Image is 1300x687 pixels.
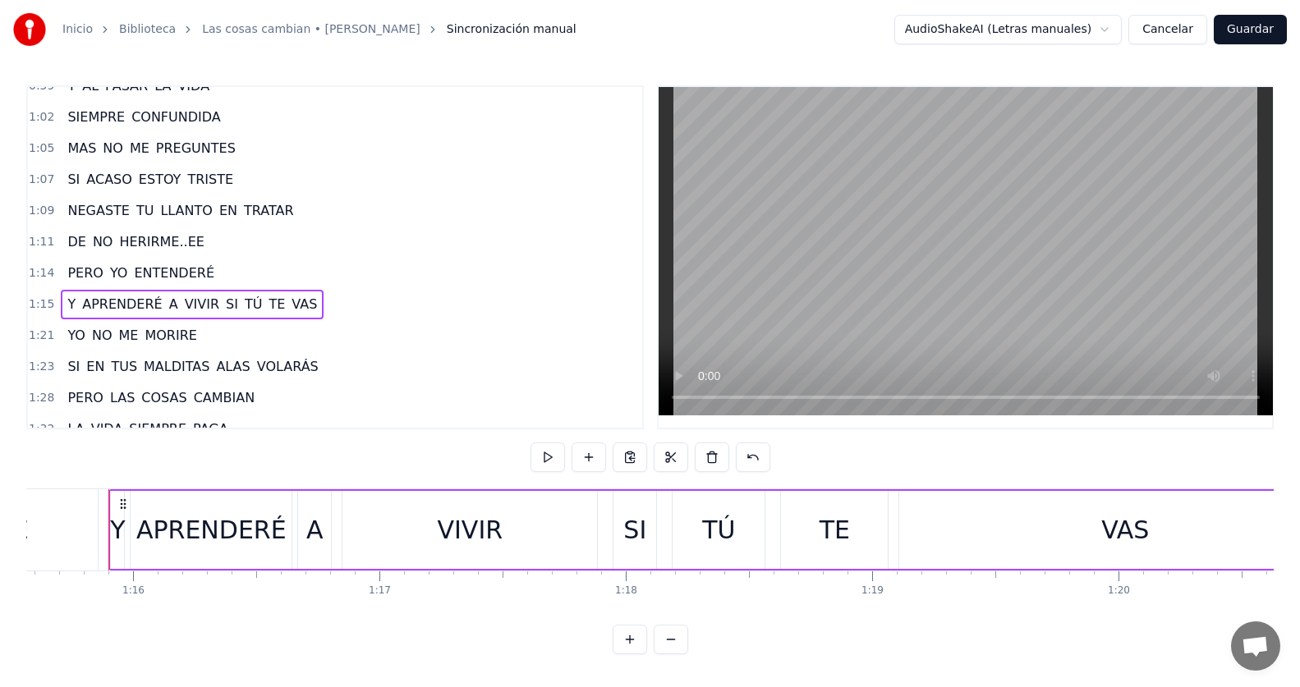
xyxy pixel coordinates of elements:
div: Y [110,511,125,548]
span: NO [90,326,114,345]
span: VIDA [90,419,125,438]
span: MORIRE [143,326,198,345]
div: TÚ [702,511,735,548]
span: MAS [66,139,98,158]
span: CAMBIAN [192,388,257,407]
a: Biblioteca [119,21,176,38]
span: CONFUNDIDA [130,108,223,126]
span: TE [267,295,287,314]
span: 1:32 [29,421,54,437]
span: TU [135,201,155,220]
span: VAS [290,295,319,314]
span: TÚ [243,295,264,314]
div: APRENDERÉ [136,511,287,548]
span: SI [66,357,81,376]
div: TE [820,511,850,548]
span: NO [101,139,125,158]
span: MALDITAS [142,357,211,376]
a: Las cosas cambian • [PERSON_NAME] [202,21,420,38]
span: PERO [66,388,104,407]
span: 1:14 [29,265,54,282]
div: SI [623,511,646,548]
span: SIEMPRE [66,108,126,126]
span: 1:02 [29,109,54,126]
span: PAGA [191,419,230,438]
span: ACASO [85,170,134,189]
span: PREGUNTES [154,139,237,158]
span: TRATAR [242,201,296,220]
span: A [168,295,180,314]
span: Sincronización manual [447,21,577,38]
span: VIVIR [183,295,221,314]
span: SIEMPRE [127,419,188,438]
span: LAS [108,388,136,407]
span: VOLARÁS [255,357,320,376]
span: EN [85,357,106,376]
span: TUS [109,357,139,376]
button: Cancelar [1128,15,1207,44]
span: APRENDERÉ [80,295,163,314]
span: 1:05 [29,140,54,157]
div: 1:18 [615,584,637,598]
span: LLANTO [158,201,214,220]
div: 1:16 [122,584,145,598]
span: 1:28 [29,390,54,406]
span: NO [91,232,115,251]
span: DE [66,232,87,251]
nav: breadcrumb [62,21,577,38]
div: VIVIR [438,511,503,548]
span: NEGASTE [66,201,131,220]
span: YO [66,326,87,345]
span: TRISTE [186,170,235,189]
a: Inicio [62,21,93,38]
span: 1:23 [29,359,54,375]
span: SI [224,295,240,314]
div: A [306,511,324,548]
button: Guardar [1214,15,1287,44]
span: PERO [66,263,104,282]
span: COSAS [140,388,188,407]
span: 1:07 [29,172,54,188]
span: LA [66,419,85,438]
span: ESTOY [137,170,183,189]
div: VAS [1101,511,1149,548]
span: Y [66,295,77,314]
div: 1:20 [1108,584,1130,598]
span: 1:11 [29,234,54,250]
span: YO [108,263,130,282]
span: 1:09 [29,203,54,219]
span: ALAS [214,357,251,376]
a: Chat abierto [1231,621,1280,671]
img: youka [13,13,46,46]
span: HERIRME..EE [117,232,205,251]
span: ME [128,139,151,158]
div: 1:17 [369,584,391,598]
div: 1:19 [861,584,884,598]
span: SI [66,170,81,189]
span: 1:15 [29,296,54,313]
span: ME [117,326,140,345]
span: EN [218,201,239,220]
span: ENTENDERÉ [132,263,216,282]
span: 1:21 [29,327,54,344]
